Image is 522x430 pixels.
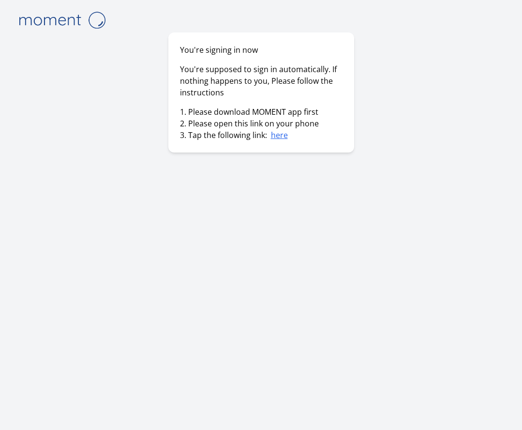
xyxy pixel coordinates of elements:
[180,106,343,118] li: 1. Please download MOMENT app first
[180,44,343,56] h1: You're signing in now
[180,118,343,129] li: 2. Please open this link on your phone
[271,130,288,140] a: here
[180,63,343,98] p: You're supposed to sign in automatically. If nothing happens to you, Please follow the instructions
[14,8,110,32] img: logo-4e3dc11c47720685a147b03b5a06dd966a58ff35d612b21f08c02c0306f2b779.png
[180,129,343,141] li: 3. Tap the following link:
